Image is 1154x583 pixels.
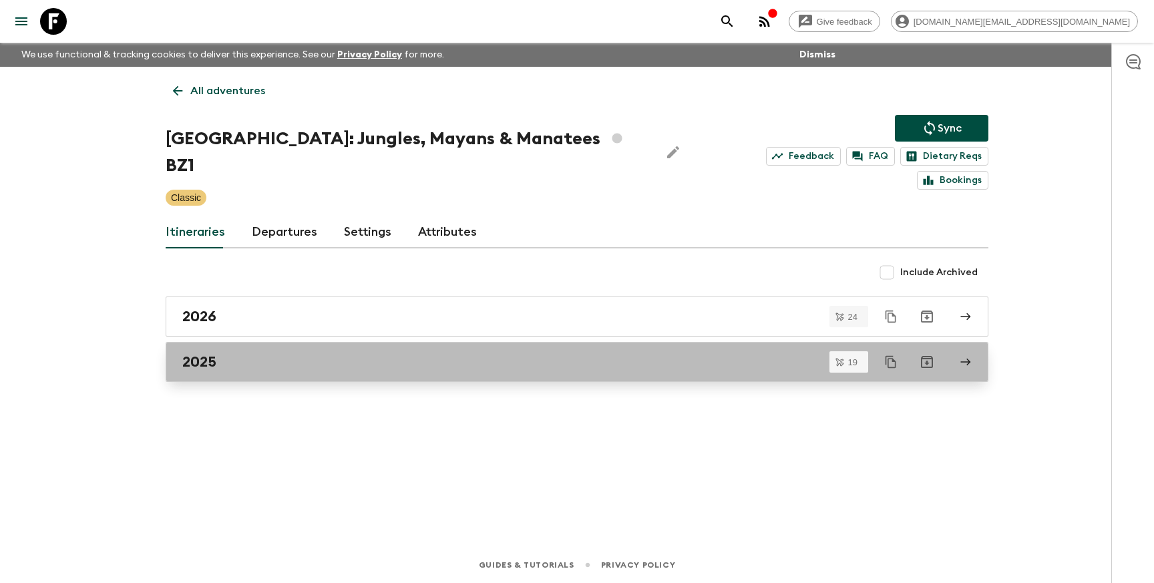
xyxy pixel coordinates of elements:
[891,11,1138,32] div: [DOMAIN_NAME][EMAIL_ADDRESS][DOMAIN_NAME]
[914,303,940,330] button: Archive
[190,83,265,99] p: All adventures
[906,17,1137,27] span: [DOMAIN_NAME][EMAIL_ADDRESS][DOMAIN_NAME]
[418,216,477,248] a: Attributes
[252,216,317,248] a: Departures
[879,305,903,329] button: Duplicate
[182,353,216,371] h2: 2025
[900,147,988,166] a: Dietary Reqs
[166,216,225,248] a: Itineraries
[479,558,574,572] a: Guides & Tutorials
[914,349,940,375] button: Archive
[8,8,35,35] button: menu
[166,342,988,382] a: 2025
[895,115,988,142] button: Sync adventure departures to the booking engine
[840,358,865,367] span: 19
[166,297,988,337] a: 2026
[846,147,895,166] a: FAQ
[166,77,272,104] a: All adventures
[166,126,649,179] h1: [GEOGRAPHIC_DATA]: Jungles, Mayans & Manatees BZ1
[171,191,201,204] p: Classic
[938,120,962,136] p: Sync
[344,216,391,248] a: Settings
[660,126,687,179] button: Edit Adventure Title
[879,350,903,374] button: Duplicate
[601,558,675,572] a: Privacy Policy
[796,45,839,64] button: Dismiss
[714,8,741,35] button: search adventures
[16,43,449,67] p: We use functional & tracking cookies to deliver this experience. See our for more.
[840,313,865,321] span: 24
[766,147,841,166] a: Feedback
[182,308,216,325] h2: 2026
[809,17,880,27] span: Give feedback
[789,11,880,32] a: Give feedback
[337,50,402,59] a: Privacy Policy
[900,266,978,279] span: Include Archived
[917,171,988,190] a: Bookings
